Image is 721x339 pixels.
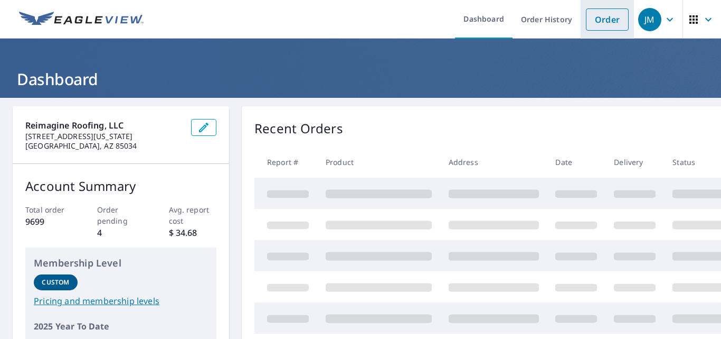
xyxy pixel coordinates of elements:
[42,278,69,287] p: Custom
[440,146,547,178] th: Address
[169,204,217,226] p: Avg. report cost
[547,146,605,178] th: Date
[317,146,440,178] th: Product
[25,177,216,196] p: Account Summary
[97,204,145,226] p: Order pending
[605,146,664,178] th: Delivery
[638,8,661,31] div: JM
[34,295,208,307] a: Pricing and membership levels
[34,256,208,270] p: Membership Level
[34,320,208,333] p: 2025 Year To Date
[25,119,183,132] p: Reimagine Roofing, LLC
[169,226,217,239] p: $ 34.68
[25,132,183,141] p: [STREET_ADDRESS][US_STATE]
[97,226,145,239] p: 4
[25,204,73,215] p: Total order
[586,8,629,31] a: Order
[254,146,317,178] th: Report #
[13,68,708,90] h1: Dashboard
[19,12,144,28] img: EV Logo
[254,119,343,138] p: Recent Orders
[25,141,183,151] p: [GEOGRAPHIC_DATA], AZ 85034
[25,215,73,228] p: 9699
